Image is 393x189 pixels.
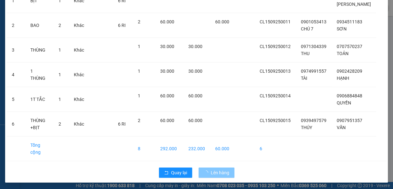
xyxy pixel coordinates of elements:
[171,169,187,176] span: Quay lại
[5,34,58,41] div: 30.000
[301,76,307,81] span: TÀI
[164,170,169,176] span: rollback
[138,93,140,98] span: 1
[61,21,116,30] div: 0707570237
[138,44,140,49] span: 1
[337,118,362,123] span: 0907951357
[7,87,25,112] td: 5
[301,118,326,123] span: 0939497579
[25,87,53,112] td: 1T TẮC
[337,2,371,7] span: [PERSON_NAME]
[337,69,362,74] span: 0902428209
[260,118,291,123] span: CL1509250015
[211,169,229,176] span: Lên hàng
[160,118,174,123] span: 60.000
[301,69,326,74] span: 0974991557
[337,26,347,31] span: SƠN
[7,112,25,136] td: 6
[61,5,116,13] div: Sài Gòn
[188,93,202,98] span: 60.000
[260,44,291,49] span: CL1509250012
[260,69,291,74] span: CL1509250013
[337,19,362,24] span: 0934511183
[138,19,140,24] span: 2
[155,136,183,161] td: 292.000
[25,62,53,87] td: 1 THÙNG
[138,118,140,123] span: 2
[188,69,202,74] span: 30.000
[188,118,202,123] span: 60.000
[337,125,346,130] span: VĂN
[138,69,140,74] span: 1
[204,170,211,175] span: loading
[118,121,126,127] span: 6 RI
[301,51,310,56] span: THU
[183,136,210,161] td: 232.000
[61,13,116,21] div: TOẢN
[25,136,53,161] td: Tổng cộng
[5,21,57,30] div: 0971304339
[118,23,126,28] span: 6 RI
[188,44,202,49] span: 30.000
[159,168,192,178] button: rollbackQuay lại
[59,97,61,102] span: 1
[69,13,89,38] td: Khác
[337,51,349,56] span: TOẢN
[301,125,312,130] span: THÚY
[260,93,291,98] span: CL1509250014
[69,112,89,136] td: Khác
[160,19,174,24] span: 60.000
[301,26,313,31] span: CHÚ 7
[5,6,15,13] span: Gửi:
[160,44,174,49] span: 30.000
[337,93,362,98] span: 0906884848
[337,100,351,105] span: QUYỀN
[337,76,349,81] span: HẠNH
[69,62,89,87] td: Khác
[7,38,25,62] td: 3
[5,5,57,13] div: Chợ Lách
[260,19,291,24] span: CL1509250011
[25,13,53,38] td: BAO
[199,168,234,178] button: Lên hàng
[215,19,229,24] span: 60.000
[61,6,76,13] span: Nhận:
[160,69,174,74] span: 30.000
[59,72,61,77] span: 1
[160,93,174,98] span: 60.000
[5,13,57,21] div: THU
[69,87,89,112] td: Khác
[67,45,76,53] span: SL
[337,44,362,49] span: 0707570237
[255,136,296,161] td: 6
[133,136,155,161] td: 8
[7,62,25,87] td: 4
[301,19,326,24] span: 0901053413
[59,121,61,127] span: 2
[25,38,53,62] td: THÙNG
[25,112,53,136] td: THÙNG +BỊT
[5,45,116,53] div: Tên hàng: THÙNG ( : 1 )
[69,38,89,62] td: Khác
[59,23,61,28] span: 2
[301,44,326,49] span: 0971304339
[7,13,25,38] td: 2
[59,47,61,53] span: 1
[5,34,15,41] span: CR :
[210,136,234,161] td: 60.000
